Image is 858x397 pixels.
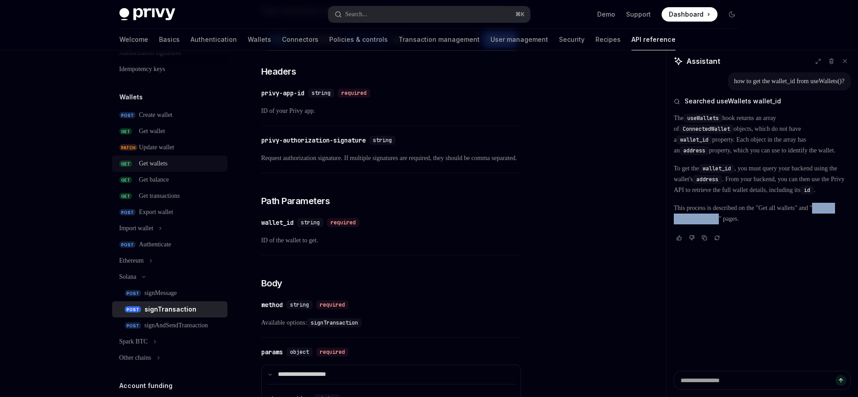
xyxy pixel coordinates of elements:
a: POSTsignMessage [112,285,227,301]
span: GET [119,161,132,167]
span: address [696,176,718,183]
button: Vote that response was good [674,233,685,242]
span: Assistant [686,56,720,67]
a: Dashboard [662,7,717,22]
span: POST [119,241,136,248]
a: POSTExport wallet [112,204,227,220]
div: Ethereum [119,255,144,266]
div: signAndSendTransaction [145,320,208,331]
div: Import wallet [119,223,154,234]
div: signTransaction [145,304,196,315]
img: dark logo [119,8,175,21]
a: POSTsignTransaction [112,301,227,317]
span: id [804,187,810,194]
p: To get the , you must query your backend using the wallet's . From your backend, you can then use... [674,163,851,196]
div: method [261,300,283,309]
span: POST [125,322,141,329]
button: Toggle dark mode [725,7,739,22]
a: API reference [631,29,676,50]
div: Other chains [119,352,151,363]
a: Idempotency keys [112,61,227,77]
div: Get wallet [139,126,165,137]
div: Idempotency keys [119,64,165,75]
a: User management [490,29,548,50]
span: Body [261,277,282,290]
span: ConnectedWallet [683,125,730,133]
button: Send message [835,375,846,386]
span: POST [119,209,136,216]
div: Get transactions [139,191,180,201]
button: Searched useWallets wallet_id [674,97,851,106]
span: wallet_id [680,136,708,143]
button: Ethereum [112,253,227,269]
div: Get wallets [139,158,168,169]
span: PATCH [119,144,137,151]
a: Welcome [119,29,148,50]
a: Policies & controls [329,29,388,50]
button: Copy chat response [699,233,710,242]
span: address [683,147,705,154]
div: Authenticate [139,239,172,250]
span: Request authorization signature. If multiple signatures are required, they should be comma separa... [261,153,521,164]
span: Path Parameters [261,195,330,207]
div: required [338,89,370,98]
span: object [290,348,309,356]
span: string [301,219,320,226]
span: Headers [261,65,296,78]
h5: Wallets [119,92,143,103]
span: string [290,301,309,308]
div: required [327,218,359,227]
a: POSTAuthenticate [112,236,227,253]
span: POST [125,290,141,297]
a: PATCHUpdate wallet [112,139,227,156]
a: Basics [159,29,180,50]
span: ⌘ K [515,11,525,18]
span: POST [125,306,141,313]
textarea: Ask a question... [674,371,851,390]
button: Spark BTC [112,334,227,350]
p: The hook returns an array of objects, which do not have a property. Each object in the array has ... [674,113,851,156]
div: privy-app-id [261,89,304,98]
span: ID of your Privy app. [261,106,521,116]
a: GETGet wallets [112,156,227,172]
div: required [316,300,349,309]
span: GET [119,128,132,135]
span: GET [119,193,132,200]
button: Import wallet [112,220,227,236]
div: how to get the wallet_id from useWallets()? [734,77,844,86]
a: GETGet balance [112,172,227,188]
span: GET [119,177,132,183]
a: Support [626,10,651,19]
div: Export wallet [139,207,173,218]
button: Other chains [112,350,227,366]
div: privy-authorization-signature [261,136,366,145]
h5: Account funding [119,380,173,391]
a: Connectors [282,29,318,50]
code: signTransaction [307,318,362,327]
div: Search... [345,9,368,20]
a: Demo [597,10,615,19]
a: Wallets [248,29,271,50]
span: useWallets [687,115,719,122]
a: GETGet transactions [112,188,227,204]
a: Transaction management [399,29,480,50]
a: GETGet wallet [112,123,227,139]
a: Security [559,29,585,50]
div: Create wallet [139,110,173,120]
span: ID of the wallet to get. [261,235,521,246]
button: Solana [112,269,227,285]
a: POSTsignAndSendTransaction [112,317,227,334]
span: Available options: [261,317,521,328]
p: This process is described on the "Get all wallets" and "Get user connected wallets" pages. [674,203,851,224]
div: Update wallet [139,142,174,153]
div: params [261,348,283,357]
button: Reload last chat [712,233,722,242]
div: signMessage [145,288,177,299]
span: Searched useWallets wallet_id [685,97,781,106]
a: POSTCreate wallet [112,107,227,123]
span: POST [119,112,136,119]
a: Recipes [595,29,621,50]
div: Get balance [139,174,169,185]
span: wallet_id [703,165,731,172]
span: string [312,89,331,97]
